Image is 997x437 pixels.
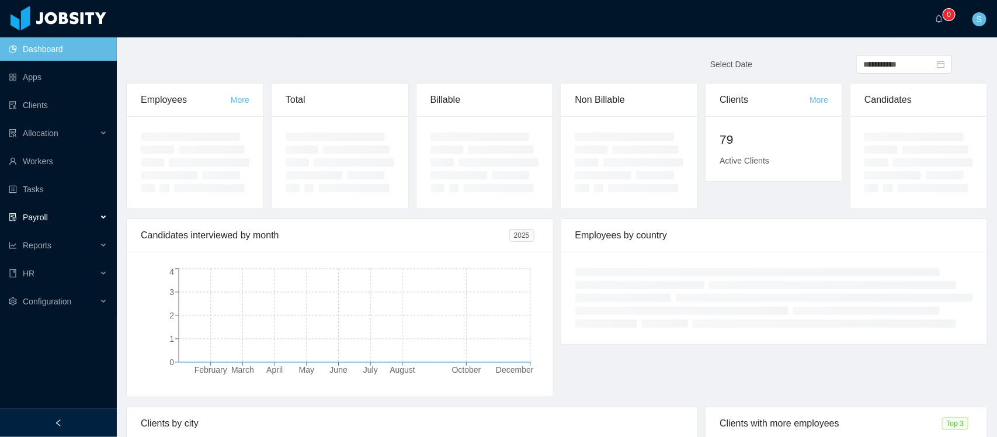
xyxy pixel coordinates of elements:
[977,12,982,26] span: S
[935,15,943,23] i: icon: bell
[266,365,283,374] tspan: April
[575,84,683,116] div: Non Billable
[141,219,509,252] div: Candidates interviewed by month
[23,269,34,278] span: HR
[9,297,17,306] i: icon: setting
[9,129,17,137] i: icon: solution
[141,84,231,116] div: Employees
[169,311,174,320] tspan: 2
[943,9,955,20] sup: 0
[810,95,828,105] a: More
[169,287,174,297] tspan: 3
[194,365,227,374] tspan: February
[363,365,378,374] tspan: July
[720,156,769,165] span: Active Clients
[509,229,534,242] span: 2025
[299,365,314,374] tspan: May
[9,178,107,201] a: icon: profileTasks
[9,269,17,278] i: icon: book
[864,84,973,116] div: Candidates
[452,365,481,374] tspan: October
[9,65,107,89] a: icon: appstoreApps
[231,365,254,374] tspan: March
[9,241,17,249] i: icon: line-chart
[9,93,107,117] a: icon: auditClients
[9,37,107,61] a: icon: pie-chartDashboard
[9,213,17,221] i: icon: file-protect
[23,129,58,138] span: Allocation
[9,150,107,173] a: icon: userWorkers
[329,365,348,374] tspan: June
[231,95,249,105] a: More
[430,84,539,116] div: Billable
[937,60,945,68] i: icon: calendar
[390,365,415,374] tspan: August
[23,241,51,250] span: Reports
[169,334,174,344] tspan: 1
[942,417,968,430] span: Top 3
[496,365,534,374] tspan: December
[169,358,174,367] tspan: 0
[720,84,810,116] div: Clients
[23,213,48,222] span: Payroll
[720,130,828,149] h2: 79
[23,297,71,306] span: Configuration
[575,219,974,252] div: Employees by country
[710,60,752,69] span: Select Date
[286,84,394,116] div: Total
[169,267,174,276] tspan: 4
